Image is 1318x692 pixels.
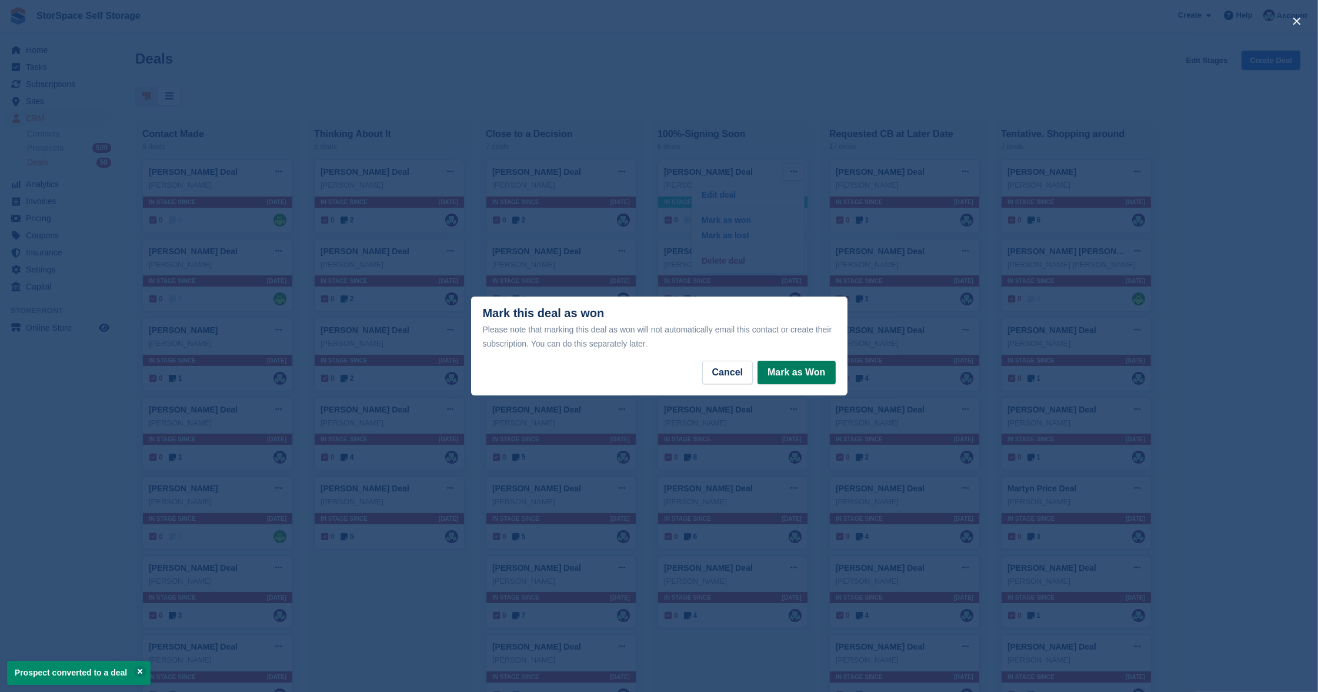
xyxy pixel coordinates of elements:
[7,661,151,685] p: Prospect converted to a deal
[1287,12,1306,31] button: close
[758,361,835,384] button: Mark as Won
[483,322,836,351] div: Please note that marking this deal as won will not automatically email this contact or create the...
[483,307,836,351] div: Mark this deal as won
[702,361,753,384] button: Cancel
